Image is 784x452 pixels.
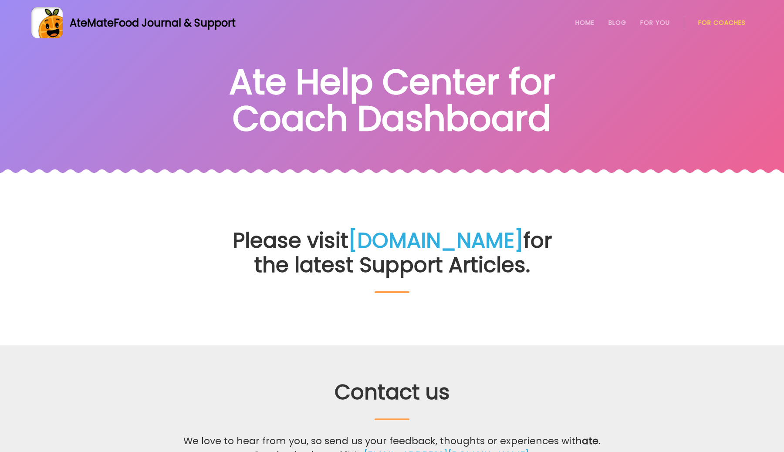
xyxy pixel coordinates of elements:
[31,7,753,38] a: AteMateFood Journal & Support
[228,229,556,293] h2: Please visit for the latest Support Articles.
[179,64,605,137] h1: Ate Help Center for Coach Dashboard
[63,15,236,30] div: AteMate
[575,19,595,26] a: Home
[114,16,236,30] span: Food Journal & Support
[582,434,598,448] b: ate
[698,19,746,26] a: For Coaches
[608,19,626,26] a: Blog
[179,380,605,420] h2: Contact us
[348,226,524,256] a: [DOMAIN_NAME]
[640,19,670,26] a: For You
